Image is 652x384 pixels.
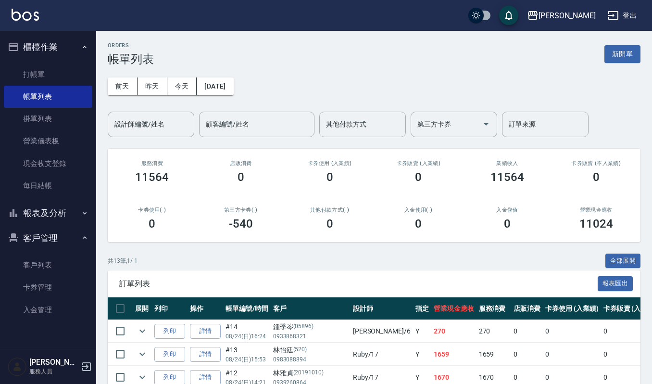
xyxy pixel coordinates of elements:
button: save [499,6,518,25]
h3: 11564 [490,170,524,184]
h5: [PERSON_NAME] [29,358,78,367]
h2: 業績收入 [475,160,540,166]
a: 入金管理 [4,299,92,321]
button: 昨天 [138,77,167,95]
p: 0933868321 [273,332,348,341]
div: 林雅貞 [273,368,348,378]
a: 每日結帳 [4,175,92,197]
h2: 營業現金應收 [563,207,629,213]
img: Logo [12,9,39,21]
th: 指定 [413,297,431,320]
p: (20191010) [293,368,324,378]
a: 客戶列表 [4,254,92,276]
p: (520) [293,345,307,355]
h2: 卡券使用 (入業績) [297,160,363,166]
h2: 卡券使用(-) [119,207,185,213]
td: 0 [511,343,543,366]
th: 帳單編號/時間 [223,297,271,320]
a: 打帳單 [4,64,92,86]
h2: 卡券販賣 (不入業績) [563,160,629,166]
h3: 11564 [135,170,169,184]
td: 1659 [431,343,476,366]
h2: 第三方卡券(-) [208,207,274,213]
a: 帳單列表 [4,86,92,108]
button: [PERSON_NAME] [523,6,600,26]
a: 卡券管理 [4,276,92,298]
button: Open [478,116,494,132]
h3: 0 [504,217,511,230]
h3: 0 [593,170,600,184]
p: 共 13 筆, 1 / 1 [108,256,138,265]
button: expand row [135,347,150,361]
span: 訂單列表 [119,279,598,289]
h3: 0 [149,217,155,230]
div: 林怡廷 [273,345,348,355]
button: [DATE] [197,77,233,95]
td: Ruby /17 [351,343,413,366]
h3: -540 [229,217,253,230]
h3: 0 [326,217,333,230]
th: 店販消費 [511,297,543,320]
h3: 11024 [579,217,613,230]
a: 詳情 [190,324,221,339]
h2: 入金使用(-) [386,207,451,213]
p: 服務人員 [29,367,78,376]
td: 270 [476,320,512,343]
a: 現金收支登錄 [4,153,92,175]
h3: 服務消費 [119,160,185,166]
td: #13 [223,343,271,366]
button: 登出 [603,7,640,25]
button: 列印 [154,347,185,362]
button: 報表匯出 [598,276,633,291]
th: 營業現金應收 [431,297,476,320]
h3: 0 [415,217,422,230]
button: 今天 [167,77,197,95]
th: 操作 [188,297,223,320]
p: 08/24 (日) 16:24 [226,332,268,341]
button: 列印 [154,324,185,339]
td: 0 [511,320,543,343]
a: 新開單 [604,49,640,58]
button: 客戶管理 [4,226,92,251]
button: 新開單 [604,45,640,63]
td: 270 [431,320,476,343]
button: 報表及分析 [4,201,92,226]
td: Y [413,320,431,343]
button: 前天 [108,77,138,95]
h2: 入金儲值 [475,207,540,213]
h2: 其他付款方式(-) [297,207,363,213]
p: 0983088894 [273,355,348,364]
a: 報表匯出 [598,279,633,288]
button: 全部展開 [605,254,641,269]
div: 鍾季岑 [273,322,348,332]
div: [PERSON_NAME] [539,10,596,22]
button: expand row [135,324,150,338]
p: 08/24 (日) 15:53 [226,355,268,364]
th: 設計師 [351,297,413,320]
h3: 0 [238,170,244,184]
td: Y [413,343,431,366]
th: 展開 [133,297,152,320]
h3: 0 [415,170,422,184]
a: 詳情 [190,347,221,362]
img: Person [8,357,27,376]
a: 營業儀表板 [4,130,92,152]
td: #14 [223,320,271,343]
th: 客戶 [271,297,351,320]
p: (05896) [293,322,314,332]
td: [PERSON_NAME] /6 [351,320,413,343]
td: 1659 [476,343,512,366]
h2: ORDERS [108,42,154,49]
td: 0 [543,343,601,366]
th: 服務消費 [476,297,512,320]
h3: 0 [326,170,333,184]
h3: 帳單列表 [108,52,154,66]
h2: 店販消費 [208,160,274,166]
th: 卡券使用 (入業績) [543,297,601,320]
h2: 卡券販賣 (入業績) [386,160,451,166]
td: 0 [543,320,601,343]
button: 櫃檯作業 [4,35,92,60]
th: 列印 [152,297,188,320]
a: 掛單列表 [4,108,92,130]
